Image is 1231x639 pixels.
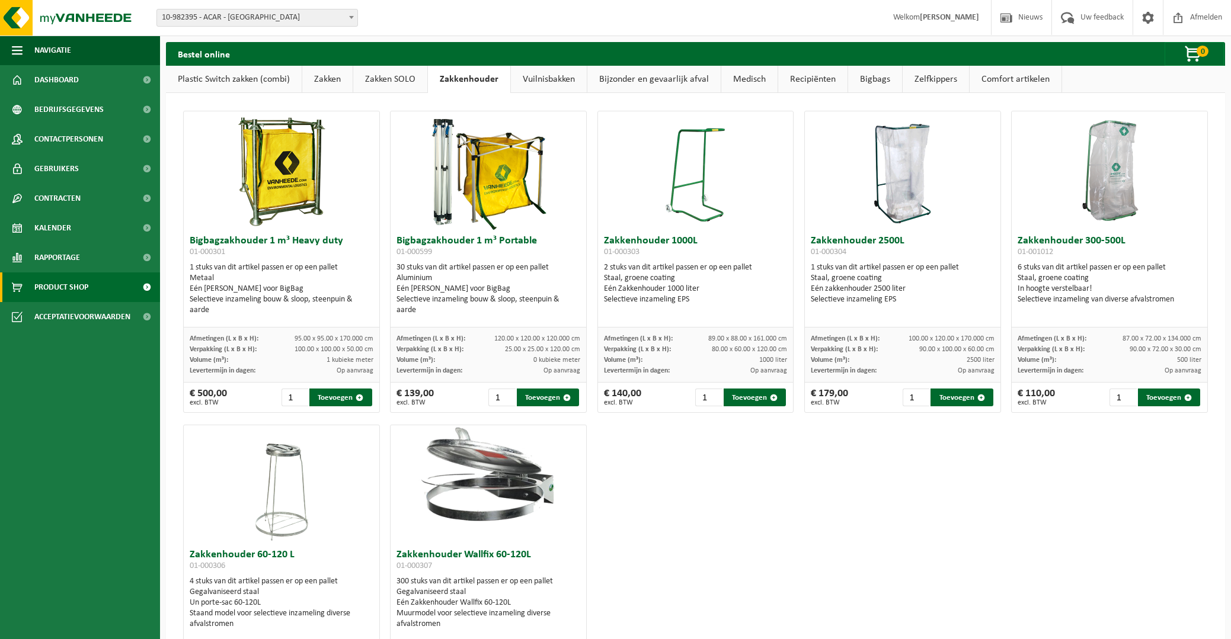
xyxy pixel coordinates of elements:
[429,111,548,230] img: 01-000599
[1018,273,1201,284] div: Staal, groene coating
[156,9,358,27] span: 10-982395 - ACAR - SINT-NIKLAAS
[397,388,434,406] div: € 139,00
[604,399,641,406] span: excl. BTW
[397,335,465,342] span: Afmetingen (L x B x H):
[811,248,846,256] span: 01-000304
[604,335,673,342] span: Afmetingen (L x B x H):
[397,357,435,364] span: Volume (m³):
[848,66,902,93] a: Bigbags
[604,388,641,406] div: € 140,00
[34,154,79,184] span: Gebruikers
[397,367,462,374] span: Levertermijn in dagen:
[397,284,580,294] div: Eén [PERSON_NAME] voor BigBag
[190,550,373,573] h3: Zakkenhouder 60-120 L
[1165,42,1224,66] button: 0
[970,66,1061,93] a: Comfort artikelen
[517,388,579,406] button: Toevoegen
[190,576,373,630] div: 4 stuks van dit artikel passen er op een pallet
[337,367,373,374] span: Op aanvraag
[778,66,848,93] a: Recipiënten
[604,367,670,374] span: Levertermijn in dagen:
[604,284,788,294] div: Eén Zakkenhouder 1000 liter
[190,399,227,406] span: excl. BTW
[190,236,373,259] h3: Bigbagzakhouder 1 m³ Heavy duty
[1018,284,1201,294] div: In hoogte verstelbaar!
[190,357,228,364] span: Volume (m³):
[712,346,787,353] span: 80.00 x 60.00 x 120.00 cm
[759,357,787,364] span: 1000 liter
[391,425,586,523] img: 01-000307
[604,236,788,259] h3: Zakkenhouder 1000L
[397,294,580,316] div: Selectieve inzameling bouw & sloop, steenpuin & aarde
[190,273,373,284] div: Metaal
[811,273,995,284] div: Staal, groene coating
[903,388,930,406] input: 1
[397,346,463,353] span: Verpakking (L x B x H):
[397,587,580,598] div: Gegalvaniseerd staal
[166,66,302,93] a: Plastic Switch zakken (combi)
[1018,346,1085,353] span: Verpakking (L x B x H):
[222,111,341,230] img: 01-000301
[511,66,587,93] a: Vuilnisbakken
[811,388,848,406] div: € 179,00
[1138,388,1200,406] button: Toevoegen
[34,95,104,124] span: Bedrijfsgegevens
[533,357,580,364] span: 0 kubieke meter
[811,236,995,259] h3: Zakkenhouder 2500L
[931,388,993,406] button: Toevoegen
[1018,367,1083,374] span: Levertermijn in dagen:
[190,367,255,374] span: Levertermijn in dagen:
[1018,388,1055,406] div: € 110,00
[695,388,722,406] input: 1
[811,399,848,406] span: excl. BTW
[397,236,580,259] h3: Bigbagzakhouder 1 m³ Portable
[811,294,995,305] div: Selectieve inzameling EPS
[666,111,725,230] img: 01-000303
[397,576,580,630] div: 300 stuks van dit artikel passen er op een pallet
[190,561,225,570] span: 01-000306
[397,262,580,316] div: 30 stuks van dit artikel passen er op een pallet
[190,262,373,316] div: 1 stuks van dit artikel passen er op een pallet
[604,294,788,305] div: Selectieve inzameling EPS
[1018,248,1053,256] span: 01-001012
[1165,367,1201,374] span: Op aanvraag
[34,36,71,65] span: Navigatie
[295,346,373,353] span: 100.00 x 100.00 x 50.00 cm
[397,608,580,630] div: Muurmodel voor selectieve inzameling diverse afvalstromen
[811,335,880,342] span: Afmetingen (L x B x H):
[1018,335,1086,342] span: Afmetingen (L x B x H):
[708,335,787,342] span: 89.00 x 88.00 x 161.000 cm
[34,272,88,302] span: Product Shop
[958,367,995,374] span: Op aanvraag
[190,248,225,256] span: 01-000301
[1123,335,1201,342] span: 87.00 x 72.00 x 134.000 cm
[811,262,995,305] div: 1 stuks van dit artikel passen er op een pallet
[721,66,778,93] a: Medisch
[397,550,580,573] h3: Zakkenhouder Wallfix 60-120L
[1018,357,1056,364] span: Volume (m³):
[724,388,786,406] button: Toevoegen
[919,346,995,353] span: 90.00 x 100.00 x 60.00 cm
[397,273,580,284] div: Aluminium
[494,335,580,342] span: 120.00 x 120.00 x 120.000 cm
[190,598,373,608] div: Un porte-sac 60-120L
[397,248,432,256] span: 01-000599
[190,388,227,406] div: € 500,00
[1197,46,1208,57] span: 0
[811,346,878,353] span: Verpakking (L x B x H):
[6,613,198,639] iframe: chat widget
[166,42,242,65] h2: Bestel online
[34,184,81,213] span: Contracten
[967,357,995,364] span: 2500 liter
[34,243,80,272] span: Rapportage
[1018,262,1201,305] div: 6 stuks van dit artikel passen er op een pallet
[34,65,79,95] span: Dashboard
[353,66,427,93] a: Zakken SOLO
[587,66,721,93] a: Bijzonder en gevaarlijk afval
[1018,236,1201,259] h3: Zakkenhouder 300-500L
[488,388,516,406] input: 1
[1050,111,1169,230] img: 01-001012
[604,262,788,305] div: 2 stuks van dit artikel passen er op een pallet
[428,66,510,93] a: Zakkenhouder
[190,284,373,294] div: Eén [PERSON_NAME] voor BigBag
